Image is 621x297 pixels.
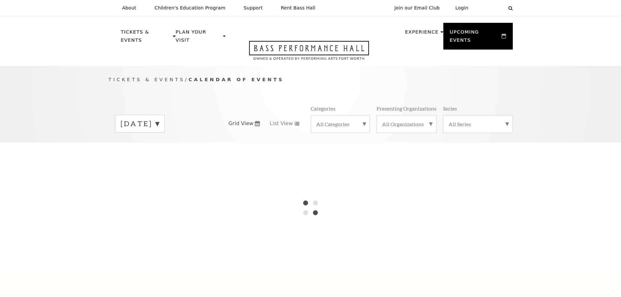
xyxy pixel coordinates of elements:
[244,5,263,11] p: Support
[176,28,221,48] p: Plan Your Visit
[281,5,316,11] p: Rent Bass Hall
[382,121,431,127] label: All Organizations
[121,119,159,129] label: [DATE]
[188,77,284,82] span: Calendar of Events
[109,76,513,84] p: /
[122,5,136,11] p: About
[109,77,185,82] span: Tickets & Events
[311,105,335,112] p: Categories
[450,28,500,48] p: Upcoming Events
[479,5,502,11] select: Select:
[449,121,507,127] label: All Series
[377,105,436,112] p: Presenting Organizations
[121,28,171,48] p: Tickets & Events
[443,105,457,112] p: Series
[405,28,438,40] p: Experience
[270,120,293,127] span: List View
[155,5,226,11] p: Children's Education Program
[316,121,364,127] label: All Categories
[229,120,254,127] span: Grid View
